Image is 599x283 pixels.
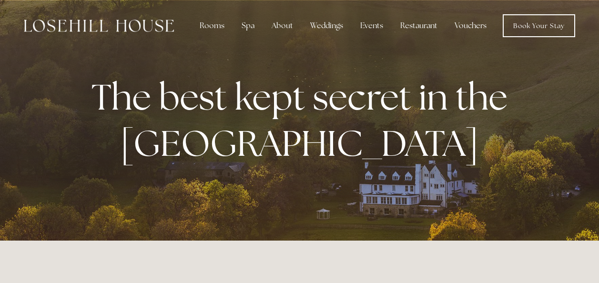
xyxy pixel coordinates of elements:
div: Events [353,16,391,35]
div: Restaurant [393,16,445,35]
img: Losehill House [24,20,174,32]
div: About [264,16,301,35]
a: Vouchers [447,16,494,35]
div: Spa [234,16,262,35]
div: Weddings [303,16,351,35]
a: Book Your Stay [503,14,575,37]
div: Rooms [192,16,232,35]
strong: The best kept secret in the [GEOGRAPHIC_DATA] [91,73,515,167]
